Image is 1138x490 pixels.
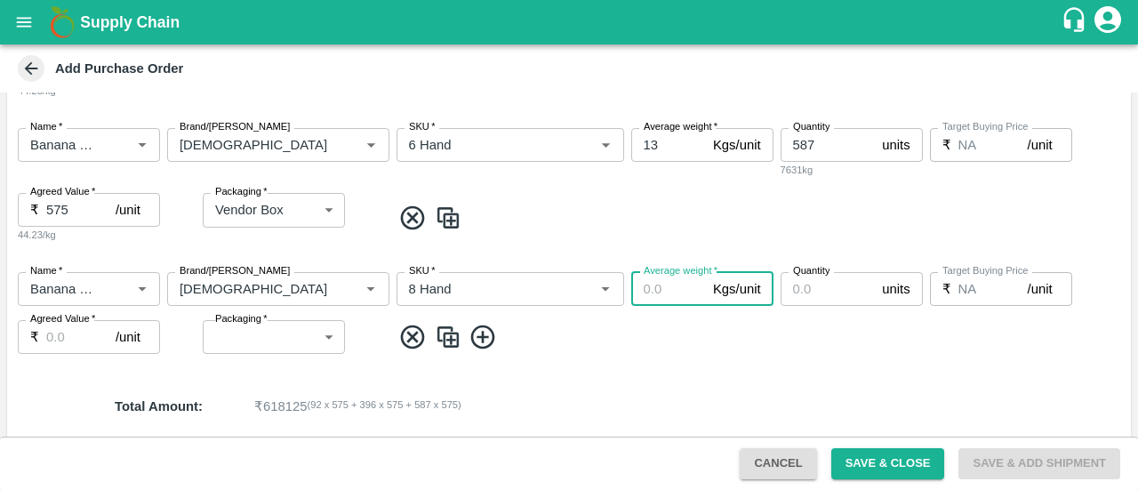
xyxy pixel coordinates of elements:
p: units [882,135,910,155]
input: Name [23,133,102,157]
span: ( 92 x 575 + 396 x 575 + 587 x 575 ) [308,397,461,416]
strong: Total Amount : [115,399,203,414]
p: /unit [116,200,140,220]
p: /unit [1028,279,1053,299]
button: Open [594,133,617,157]
input: 0.0 [781,128,876,162]
p: ₹ [30,327,39,347]
label: SKU [409,120,435,134]
button: Cancel [740,448,816,479]
input: SKU [402,277,566,301]
img: logo [44,4,80,40]
div: account of current user [1092,4,1124,41]
label: Packaging [215,312,268,326]
button: Open [131,133,154,157]
label: Name [30,264,62,278]
label: Average weight [644,120,717,134]
label: Quantity [793,264,829,278]
input: Name [23,277,102,301]
input: 0.0 [958,128,1028,162]
img: CloneIcon [435,323,461,352]
button: Open [359,133,382,157]
div: 44.23/kg [18,227,196,243]
label: Name [30,120,62,134]
input: 0.0 [46,320,116,354]
label: Packaging [215,185,268,199]
p: ₹ 618125 [254,397,308,416]
label: Agreed Value [30,185,95,199]
a: Supply Chain [80,10,1061,35]
p: Kgs/unit [713,135,761,155]
button: Open [131,277,154,301]
label: Quantity [793,120,829,134]
label: Average weight [644,264,717,278]
button: open drawer [4,2,44,43]
input: 0.0 [958,272,1028,306]
b: Add Purchase Order [55,61,183,76]
input: 0.0 [631,128,706,162]
input: 0.0 [781,272,876,306]
div: customer-support [1061,6,1092,38]
img: CloneIcon [435,204,461,233]
label: Agreed Value [30,312,95,326]
button: Save & Close [831,448,945,479]
p: ₹ [942,135,951,155]
p: units [882,279,910,299]
label: Target Buying Price [942,120,1029,134]
p: ₹ [30,200,39,220]
input: Create Brand/Marka [172,277,332,301]
p: Vendor Box [215,200,284,220]
label: Target Buying Price [942,264,1029,278]
p: Kgs/unit [713,279,761,299]
label: Brand/[PERSON_NAME] [180,120,290,134]
p: /unit [116,327,140,347]
label: SKU [409,264,435,278]
div: 7631kg [781,162,923,178]
button: Open [359,277,382,301]
input: 0.0 [46,193,116,227]
p: /unit [1028,135,1053,155]
b: Supply Chain [80,13,180,31]
input: Create Brand/Marka [172,133,332,157]
p: ₹ [942,279,951,299]
button: Open [594,277,617,301]
input: 0.0 [631,272,706,306]
input: SKU [402,133,566,157]
label: Brand/[PERSON_NAME] [180,264,290,278]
